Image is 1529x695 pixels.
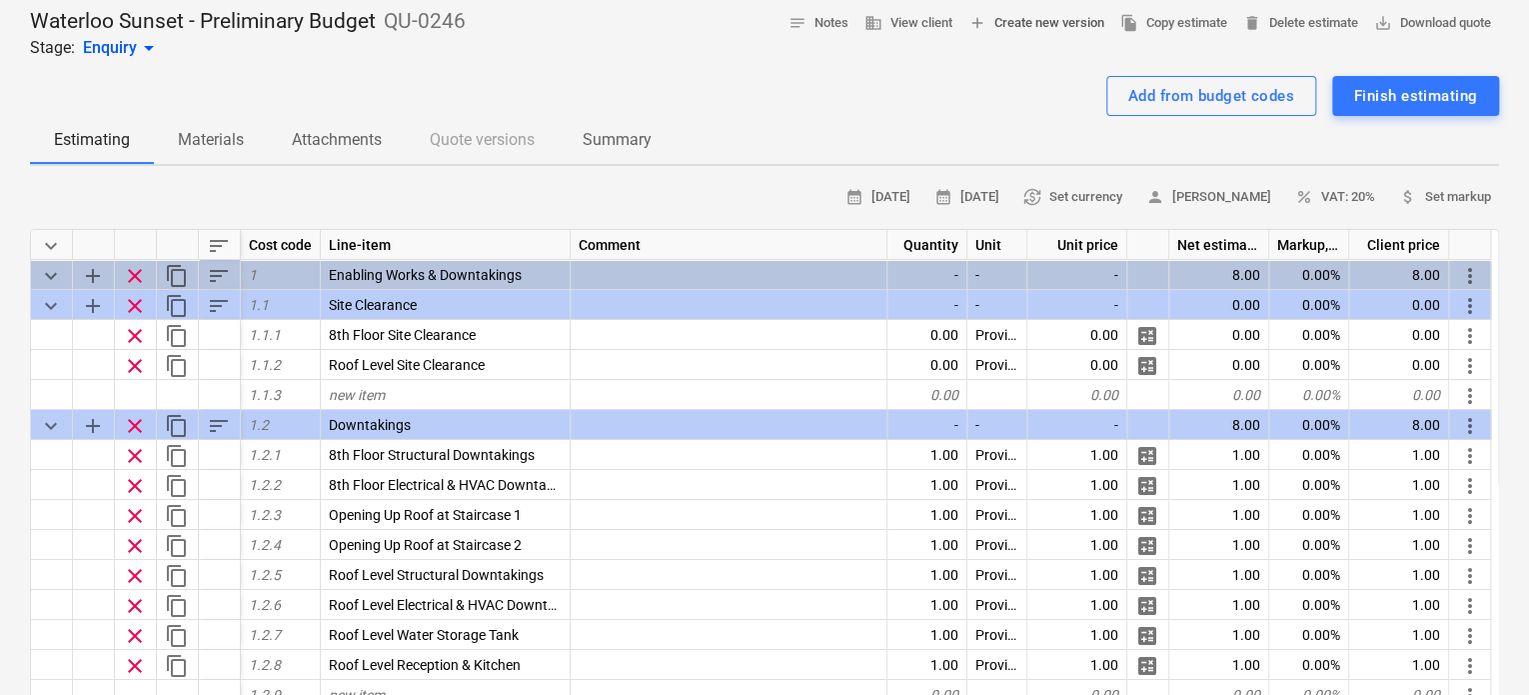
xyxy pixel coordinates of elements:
div: 1.00 [1169,650,1269,680]
div: - [967,290,1027,320]
div: 0.00% [1269,530,1349,560]
button: VAT: 20% [1287,182,1383,213]
div: 0.00 [1169,290,1269,320]
p: Stage: [30,36,75,60]
div: 0.00% [1269,500,1349,530]
div: Net estimated cost [1169,230,1269,260]
span: Sort rows within category [207,294,231,318]
span: Manage detailed breakdown for the row [1135,624,1159,648]
span: percent [1295,188,1313,206]
span: Notes [788,12,848,35]
div: 0.00 [1027,320,1127,350]
span: Site Clearance [329,297,417,313]
span: add [968,14,986,32]
span: Remove row [123,294,147,318]
span: attach_money [1399,188,1417,206]
div: Provisional Sum [967,500,1027,530]
div: 1.00 [1169,530,1269,560]
div: 8.00 [1169,260,1269,290]
span: Collapse all categories [39,234,63,258]
span: Duplicate row [165,534,189,558]
div: 1.00 [1349,590,1449,620]
span: 1.1.3 [249,387,281,403]
p: Materials [178,128,244,152]
span: More actions [1458,354,1482,378]
span: Remove row [123,324,147,348]
div: 0.00% [1269,650,1349,680]
div: 8.00 [1349,260,1449,290]
span: Roof Level Reception & Kitchen [329,657,521,673]
span: Manage detailed breakdown for the row [1135,594,1159,618]
span: Opening Up Roof at Staircase 2 [329,537,522,553]
div: 1.00 [1027,530,1127,560]
div: Provisional Sum [967,320,1027,350]
div: 1.00 [1027,620,1127,650]
div: Line-item [321,230,571,260]
span: Add sub category to row [81,264,105,288]
span: 8th Floor Structural Downtakings [329,447,535,463]
span: Roof Level Site Clearance [329,357,485,373]
div: 8.00 [1169,410,1269,440]
div: 1.00 [1349,620,1449,650]
div: - [1027,260,1127,290]
span: Add sub category to row [81,294,105,318]
div: Provisional Sum [967,350,1027,380]
div: Comment [571,230,887,260]
span: 1.2.1 [249,447,281,463]
span: Copy estimate [1120,12,1227,35]
span: Collapse category [39,264,63,288]
span: Remove row [123,594,147,618]
span: business [864,14,882,32]
span: arrow_drop_down [137,36,161,60]
div: 0.00 [887,380,967,410]
button: [DATE] [926,182,1007,213]
span: Manage detailed breakdown for the row [1135,474,1159,498]
span: Collapse category [39,414,63,438]
span: 1.2 [249,417,269,433]
span: 8th Floor Electrical & HVAC Downtakings [329,477,580,493]
div: 1.00 [1169,500,1269,530]
span: Roof Level Water Storage Tank [329,627,519,643]
span: Remove row [123,354,147,378]
div: Provisional Sum [967,440,1027,470]
div: 0.00 [1349,320,1449,350]
div: 1.00 [887,470,967,500]
div: 0.00 [1349,290,1449,320]
span: Manage detailed breakdown for the row [1135,444,1159,468]
span: [DATE] [845,186,910,209]
span: Remove row [123,474,147,498]
div: Markup, % [1269,230,1349,260]
span: notes [788,14,806,32]
div: 0.00 [1027,380,1127,410]
p: QU-0246 [384,8,466,36]
div: - [887,290,967,320]
div: - [1027,410,1127,440]
span: Manage detailed breakdown for the row [1135,654,1159,678]
div: 0.00% [1269,560,1349,590]
span: new item [329,387,385,403]
button: Copy estimate [1112,8,1235,39]
div: 1.00 [1349,440,1449,470]
div: - [1027,290,1127,320]
div: 0.00% [1269,410,1349,440]
span: calendar_month [845,188,863,206]
span: Add sub category to row [81,414,105,438]
span: Duplicate row [165,324,189,348]
button: Download quote [1366,8,1499,39]
p: Summary [583,128,652,152]
div: Quantity [887,230,967,260]
div: 0.00% [1269,620,1349,650]
span: More actions [1458,504,1482,528]
div: 1.00 [887,530,967,560]
span: Remove row [123,504,147,528]
button: Add from budget codes [1106,76,1316,116]
span: currency_exchange [1023,188,1041,206]
div: 1.00 [887,650,967,680]
span: More actions [1458,534,1482,558]
div: 1.00 [1169,560,1269,590]
div: - [887,260,967,290]
div: Provisional Sum [967,590,1027,620]
span: More actions [1458,264,1482,288]
span: calendar_month [934,188,952,206]
span: Manage detailed breakdown for the row [1135,354,1159,378]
